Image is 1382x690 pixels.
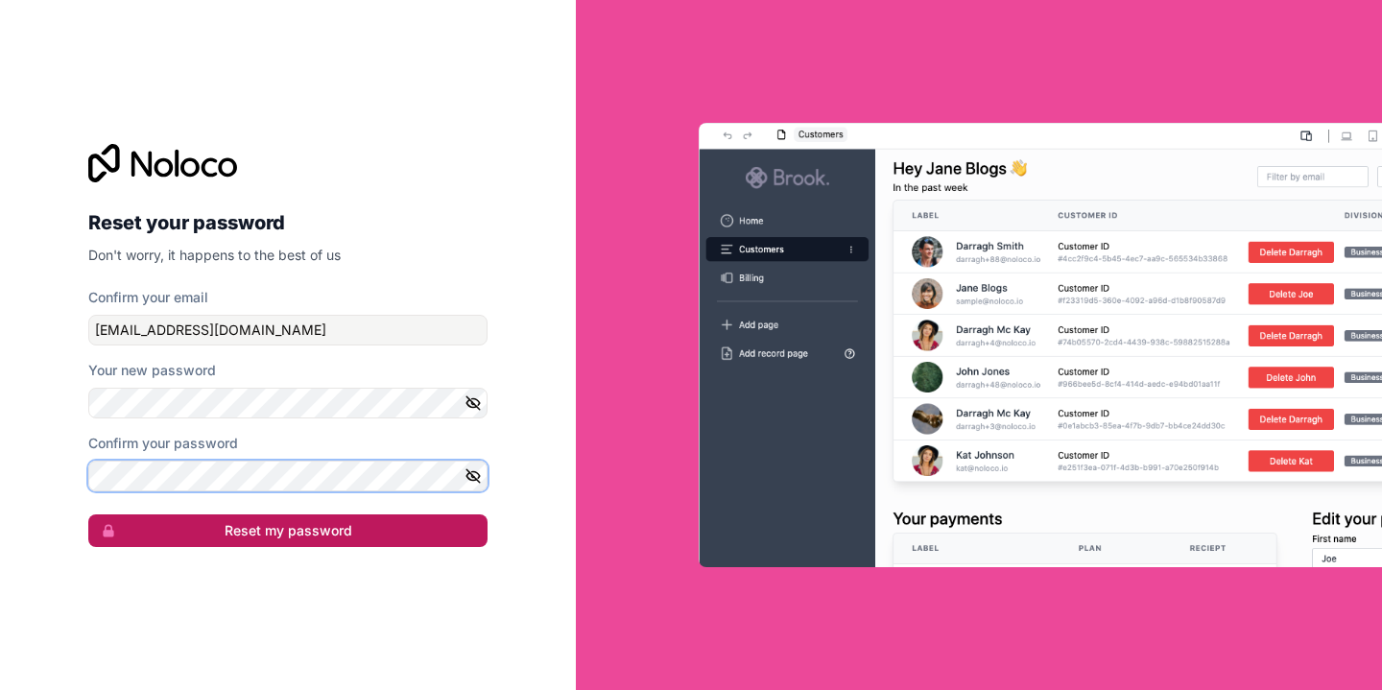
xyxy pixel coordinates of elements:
button: Reset my password [88,514,488,547]
p: Don't worry, it happens to the best of us [88,246,488,265]
input: Confirm password [88,461,488,491]
label: Your new password [88,361,216,380]
label: Confirm your email [88,288,208,307]
input: Password [88,388,488,418]
label: Confirm your password [88,434,238,453]
h2: Reset your password [88,205,488,240]
input: Email address [88,315,488,345]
